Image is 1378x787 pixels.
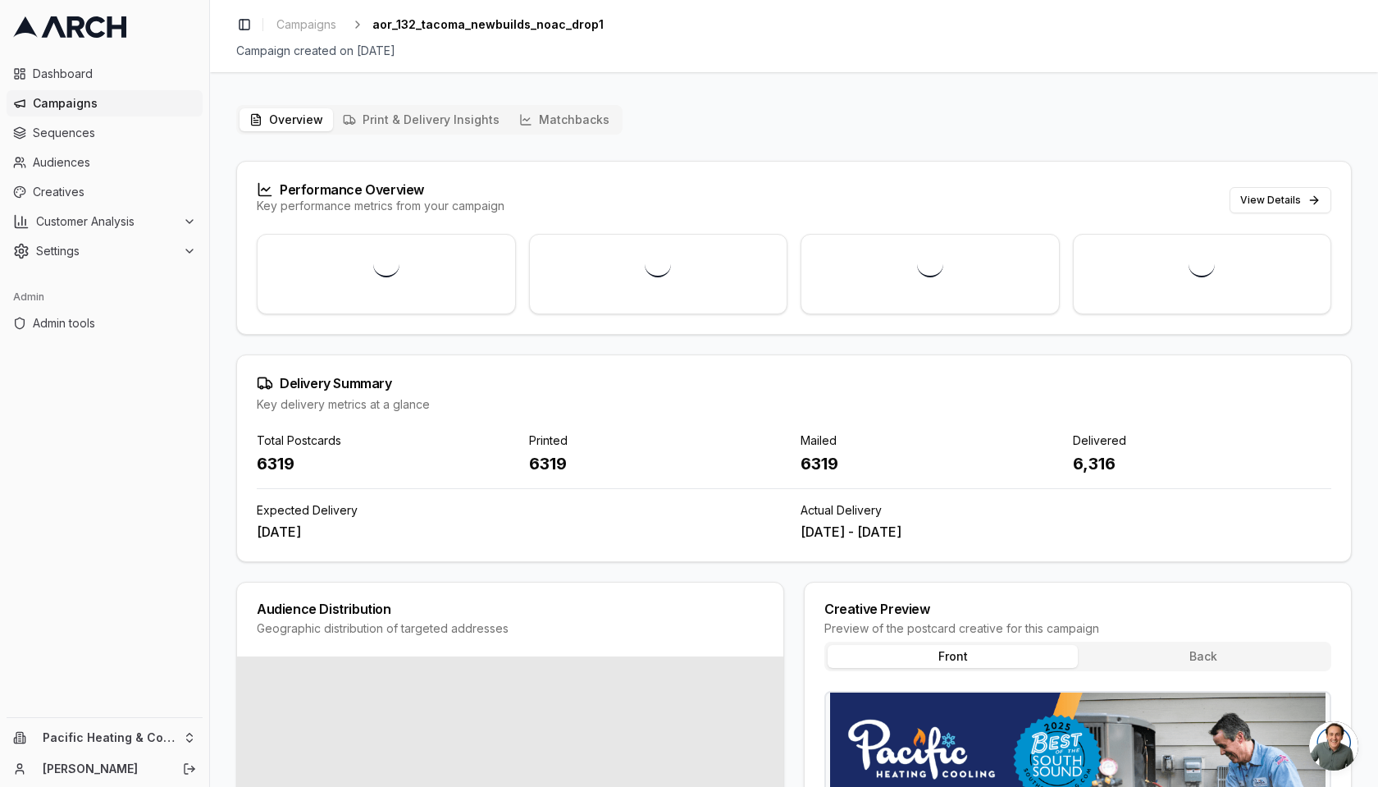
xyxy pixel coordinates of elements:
[33,95,196,112] span: Campaigns
[529,432,788,449] div: Printed
[257,181,504,198] div: Performance Overview
[372,16,604,33] span: aor_132_tacoma_newbuilds_noac_drop1
[1309,721,1358,771] div: Open chat
[33,154,196,171] span: Audiences
[333,108,509,131] button: Print & Delivery Insights
[7,725,203,751] button: Pacific Heating & Cooling
[529,452,788,475] div: 6319
[7,149,203,176] a: Audiences
[270,13,604,36] nav: breadcrumb
[7,284,203,310] div: Admin
[801,522,1331,542] div: [DATE] - [DATE]
[801,502,1331,519] div: Actual Delivery
[824,620,1331,637] div: Preview of the postcard creative for this campaign
[240,108,333,131] button: Overview
[7,120,203,146] a: Sequences
[270,13,343,36] a: Campaigns
[257,452,516,475] div: 6319
[1230,187,1331,213] button: View Details
[36,243,176,259] span: Settings
[257,375,1331,391] div: Delivery Summary
[509,108,619,131] button: Matchbacks
[7,238,203,264] button: Settings
[7,90,203,117] a: Campaigns
[178,757,201,780] button: Log out
[824,602,1331,615] div: Creative Preview
[257,396,1331,413] div: Key delivery metrics at a glance
[1078,645,1328,668] button: Back
[257,198,504,214] div: Key performance metrics from your campaign
[7,310,203,336] a: Admin tools
[257,522,787,542] div: [DATE]
[1073,452,1332,475] div: 6,316
[276,16,336,33] span: Campaigns
[43,761,165,777] a: [PERSON_NAME]
[33,125,196,141] span: Sequences
[257,620,764,637] div: Geographic distribution of targeted addresses
[257,432,516,449] div: Total Postcards
[801,432,1060,449] div: Mailed
[7,179,203,205] a: Creatives
[801,452,1060,475] div: 6319
[236,43,1352,59] div: Campaign created on [DATE]
[33,66,196,82] span: Dashboard
[257,602,764,615] div: Audience Distribution
[257,502,787,519] div: Expected Delivery
[7,61,203,87] a: Dashboard
[36,213,176,230] span: Customer Analysis
[7,208,203,235] button: Customer Analysis
[1073,432,1332,449] div: Delivered
[33,184,196,200] span: Creatives
[43,730,176,745] span: Pacific Heating & Cooling
[33,315,196,332] span: Admin tools
[828,645,1078,668] button: Front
